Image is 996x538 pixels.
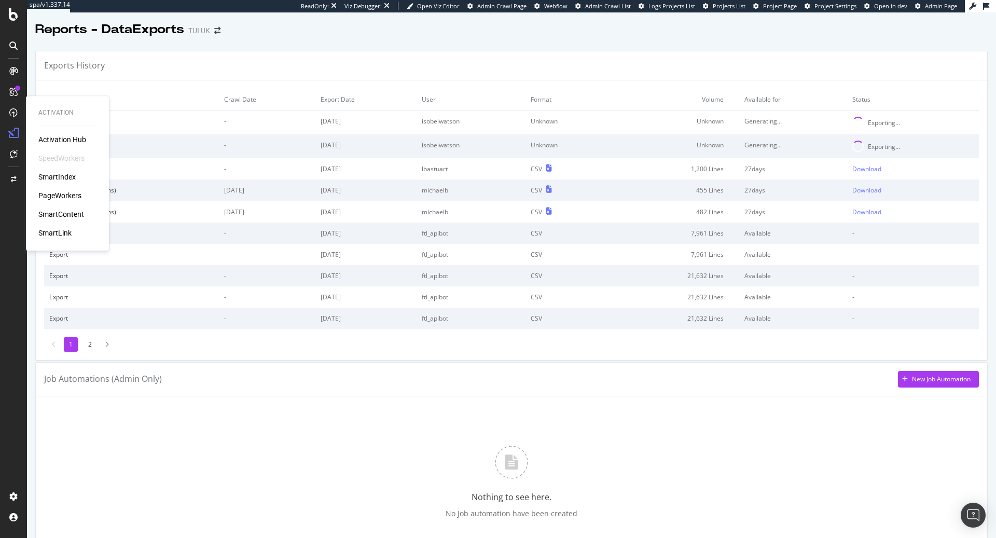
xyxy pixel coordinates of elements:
td: ftl_apibot [417,265,526,286]
div: SpeedWorkers [38,153,85,163]
td: - [219,265,315,286]
div: Nothing to see here. [472,491,551,503]
div: Available [744,271,842,280]
div: Exporting... [868,142,900,151]
td: CSV [525,223,610,244]
div: Export [49,293,214,301]
a: Download [852,164,974,173]
td: User [417,89,526,111]
td: Unknown [525,134,610,158]
a: SmartContent [38,209,84,219]
td: Format [525,89,610,111]
td: 27 days [739,201,847,223]
td: [DATE] [219,180,315,201]
img: J3t+pQLvoHxnFBO3SZG38AAAAASUVORK5CYII= [495,446,528,479]
span: Open in dev [874,2,907,10]
td: [DATE] [315,180,417,201]
div: Exports History [44,60,105,72]
td: 7,961 Lines [610,223,739,244]
div: No Job automation have been created [446,508,577,519]
div: Download [852,186,881,195]
span: Logs Projects List [648,2,695,10]
td: [DATE] [315,158,417,180]
td: michaelb [417,201,526,223]
div: TUI UK [188,25,210,36]
td: - [847,286,979,308]
td: lbastuart [417,158,526,180]
span: Open Viz Editor [417,2,460,10]
a: Open in dev [864,2,907,10]
div: Job Automations (Admin Only) [44,373,162,385]
td: isobelwatson [417,134,526,158]
a: SmartLink [38,228,72,238]
td: CSV [525,265,610,286]
div: Activation [38,108,96,117]
div: Reports - DataExports [35,21,184,38]
td: 1,200 Lines [610,158,739,180]
td: 21,632 Lines [610,286,739,308]
td: ftl_apibot [417,223,526,244]
td: [DATE] [315,308,417,329]
td: michaelb [417,180,526,201]
td: [DATE] [315,201,417,223]
span: Project Page [763,2,797,10]
td: - [219,223,315,244]
td: [DATE] [315,111,417,135]
td: [DATE] [315,134,417,158]
div: SmartIndex [38,172,76,182]
td: CSV [525,308,610,329]
td: - [219,158,315,180]
td: - [219,286,315,308]
span: Admin Crawl List [585,2,631,10]
div: PageWorkers [38,190,81,201]
div: ReadOnly: [301,2,329,10]
div: Open Intercom Messenger [961,503,986,528]
td: Crawl Date [219,89,315,111]
td: Unknown [525,111,610,135]
div: Generating... [744,141,842,149]
a: Admin Page [915,2,957,10]
div: CSV [531,164,542,173]
td: - [847,223,979,244]
td: [DATE] [315,223,417,244]
span: Webflow [544,2,568,10]
td: 21,632 Lines [610,308,739,329]
div: Export [49,229,214,238]
div: Available [744,229,842,238]
span: Projects List [713,2,745,10]
a: Download [852,208,974,216]
td: [DATE] [315,286,417,308]
a: Webflow [534,2,568,10]
td: [DATE] [315,265,417,286]
td: - [219,134,315,158]
td: 7,961 Lines [610,244,739,265]
td: Volume [610,89,739,111]
div: Keywords Export [49,141,214,149]
div: Export [49,250,214,259]
div: Available [744,293,842,301]
li: 1 [64,337,78,351]
div: Available [744,314,842,323]
a: Project Settings [805,2,856,10]
td: - [219,244,315,265]
td: 27 days [739,180,847,201]
td: 455 Lines [610,180,739,201]
td: ftl_apibot [417,286,526,308]
div: CSV [531,208,542,216]
td: - [847,244,979,265]
div: Download [852,164,881,173]
td: 21,632 Lines [610,265,739,286]
td: - [847,265,979,286]
div: arrow-right-arrow-left [214,27,220,34]
td: - [219,308,315,329]
a: Activation Hub [38,134,86,145]
td: isobelwatson [417,111,526,135]
td: ftl_apibot [417,308,526,329]
div: URL Export (2 columns) [49,186,214,195]
td: Export Type [44,89,219,111]
a: Logs Projects List [639,2,695,10]
div: Export [49,314,214,323]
